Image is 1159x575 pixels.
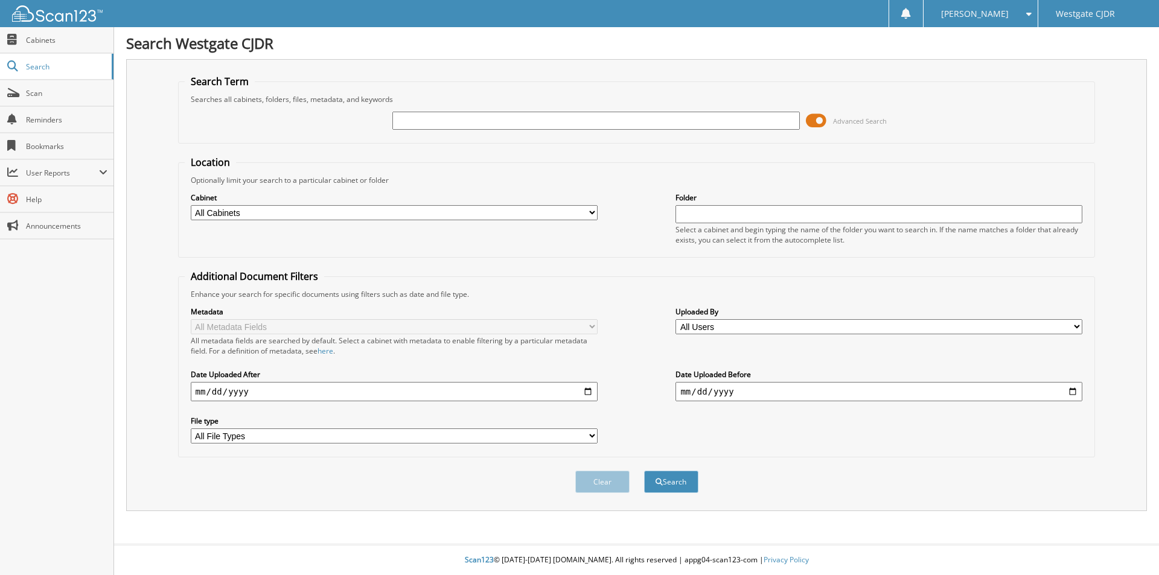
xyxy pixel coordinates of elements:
[675,224,1082,245] div: Select a cabinet and begin typing the name of the folder you want to search in. If the name match...
[675,369,1082,380] label: Date Uploaded Before
[191,382,598,401] input: start
[941,10,1009,17] span: [PERSON_NAME]
[675,192,1082,203] label: Folder
[833,116,887,125] span: Advanced Search
[465,554,494,565] span: Scan123
[26,141,107,151] span: Bookmarks
[191,369,598,380] label: Date Uploaded After
[318,346,333,356] a: here
[191,416,598,426] label: File type
[191,192,598,203] label: Cabinet
[185,175,1089,185] div: Optionally limit your search to a particular cabinet or folder
[26,62,106,72] span: Search
[114,545,1159,575] div: © [DATE]-[DATE] [DOMAIN_NAME]. All rights reserved | appg04-scan123-com |
[1099,517,1159,575] iframe: Chat Widget
[26,35,107,45] span: Cabinets
[575,471,630,493] button: Clear
[26,168,99,178] span: User Reports
[185,289,1089,299] div: Enhance your search for specific documents using filters such as date and file type.
[191,307,598,317] label: Metadata
[1056,10,1115,17] span: Westgate CJDR
[185,75,255,88] legend: Search Term
[675,382,1082,401] input: end
[26,88,107,98] span: Scan
[26,221,107,231] span: Announcements
[644,471,698,493] button: Search
[185,94,1089,104] div: Searches all cabinets, folders, files, metadata, and keywords
[675,307,1082,317] label: Uploaded By
[185,270,324,283] legend: Additional Document Filters
[12,5,103,22] img: scan123-logo-white.svg
[185,156,236,169] legend: Location
[26,194,107,205] span: Help
[191,335,598,356] div: All metadata fields are searched by default. Select a cabinet with metadata to enable filtering b...
[26,115,107,125] span: Reminders
[764,554,809,565] a: Privacy Policy
[126,33,1147,53] h1: Search Westgate CJDR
